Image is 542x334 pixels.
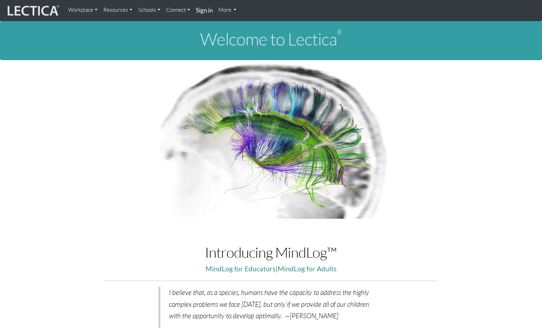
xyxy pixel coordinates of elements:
img: Human Connectome Project Image [152,60,391,219]
a: Schools [135,3,163,17]
a: MindLog for Educators [206,265,275,273]
a: Connect [163,3,193,17]
p: I believe that, as a species, humans have the capacity to address the highly complex problems we ... [169,287,375,322]
a: Workplace [65,3,100,17]
img: lecticalive [6,4,60,18]
a: MindLog for Adults [278,265,336,273]
strong: Sign in [196,6,213,14]
a: More [216,3,240,17]
p: | [104,263,438,275]
h1: Welcome to Lectica [6,30,536,49]
a: Resources [100,3,135,17]
a: Sign in [193,3,216,18]
h1: Introducing MindLog™ [104,245,438,260]
sup: ® [337,28,342,36]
